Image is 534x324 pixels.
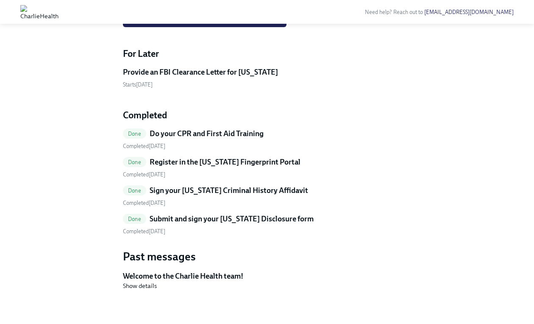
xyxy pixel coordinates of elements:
[150,214,314,224] h5: Submit and sign your [US_STATE] Disclosure form
[123,214,411,235] a: DoneSubmit and sign your [US_STATE] Disclosure form Completed[DATE]
[123,67,278,77] h5: Provide an FBI Clearance Letter for [US_STATE]
[123,157,411,179] a: DoneRegister in the [US_STATE] Fingerprint Portal Completed[DATE]
[123,81,153,88] span: Monday, August 25th 2025, 10:00 am
[123,67,411,89] a: Provide an FBI Clearance Letter for [US_STATE]Starts[DATE]
[150,157,300,167] h5: Register in the [US_STATE] Fingerprint Portal
[123,200,165,206] span: Tuesday, August 12th 2025, 1:52 pm
[123,185,411,207] a: DoneSign your [US_STATE] Criminal History Affidavit Completed[DATE]
[123,228,165,235] span: Wednesday, August 13th 2025, 10:12 am
[150,128,264,139] h5: Do your CPR and First Aid Training
[123,128,411,150] a: DoneDo your CPR and First Aid Training Completed[DATE]
[123,159,146,165] span: Done
[20,5,58,19] img: CharlieHealth
[123,131,146,137] span: Done
[123,271,411,281] h5: Welcome to the Charlie Health team!
[123,216,146,222] span: Done
[123,143,165,149] span: Monday, August 11th 2025, 8:08 pm
[365,9,514,15] span: Need help? Reach out to
[123,187,146,194] span: Done
[150,185,308,196] h5: Sign your [US_STATE] Criminal History Affidavit
[123,109,411,122] h4: Completed
[424,9,514,15] a: [EMAIL_ADDRESS][DOMAIN_NAME]
[123,249,411,264] h3: Past messages
[123,171,165,178] span: Tuesday, August 12th 2025, 1:39 pm
[123,282,157,290] button: Show details
[123,47,411,60] h4: For Later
